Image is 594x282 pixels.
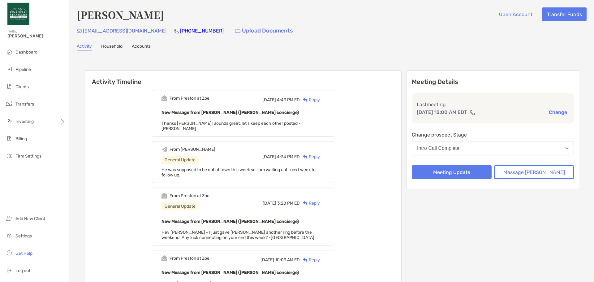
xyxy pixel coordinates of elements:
[6,267,13,274] img: logout icon
[300,200,320,206] div: Reply
[161,193,167,199] img: Event icon
[77,44,92,50] a: Activity
[83,27,166,35] p: [EMAIL_ADDRESS][DOMAIN_NAME]
[15,268,30,273] span: Log out
[15,50,37,55] span: Dashboard
[300,97,320,103] div: Reply
[77,7,164,22] h4: [PERSON_NAME]
[170,256,209,261] div: From Preston at Zoe
[277,97,300,102] span: 4:49 PM ED
[161,95,167,101] img: Event icon
[262,97,276,102] span: [DATE]
[412,165,492,179] button: Meeting Update
[161,219,299,224] b: New Message from [PERSON_NAME] ([PERSON_NAME] concierge)
[101,44,123,50] a: Household
[161,121,301,131] span: Thanks [PERSON_NAME]! Sounds great, let's keep each other posted -[PERSON_NAME]
[15,216,45,221] span: Add New Client
[15,84,29,89] span: Clients
[542,7,587,21] button: Transfer Funds
[494,7,537,21] button: Open Account
[6,249,13,257] img: get-help icon
[275,257,300,262] span: 10:09 AM ED
[303,201,308,205] img: Reply icon
[6,65,13,73] img: pipeline icon
[412,78,574,86] p: Meeting Details
[565,147,569,150] img: Open dropdown arrow
[300,154,320,160] div: Reply
[6,152,13,159] img: firm-settings icon
[6,215,13,222] img: add_new_client icon
[170,147,215,152] div: From [PERSON_NAME]
[6,100,13,107] img: transfers icon
[417,101,569,108] p: Last meeting
[6,83,13,90] img: clients icon
[417,145,459,151] div: Intro Call Complete
[277,154,300,159] span: 4:34 PM ED
[161,255,167,261] img: Event icon
[412,141,574,155] button: Intro Call Complete
[161,146,167,152] img: Event icon
[170,193,209,198] div: From Preston at Zoe
[7,2,29,25] img: Zoe Logo
[303,98,308,102] img: Reply icon
[231,24,297,37] a: Upload Documents
[161,156,199,164] div: General Update
[260,257,274,262] span: [DATE]
[180,28,224,34] a: [PHONE_NUMBER]
[174,28,179,33] img: Phone Icon
[7,33,65,39] span: [PERSON_NAME]!
[303,155,308,159] img: Reply icon
[161,202,199,210] div: General Update
[15,233,32,239] span: Settings
[15,136,27,141] span: Billing
[84,71,401,85] h6: Activity Timeline
[412,131,574,139] p: Change prospect Stage
[161,230,314,240] span: Hey [PERSON_NAME] - I just gave [PERSON_NAME] another ring before the weekend. Any luck connectin...
[161,110,299,115] b: New Message from [PERSON_NAME] ([PERSON_NAME] concierge)
[15,154,41,159] span: Firm Settings
[132,44,151,50] a: Accounts
[15,119,34,124] span: Investing
[470,110,475,115] img: communication type
[263,201,276,206] span: [DATE]
[6,135,13,142] img: billing icon
[77,29,82,33] img: Email Icon
[15,251,32,256] span: Get Help
[15,102,34,107] span: Transfers
[300,257,320,263] div: Reply
[277,201,300,206] span: 3:28 PM ED
[6,117,13,125] img: investing icon
[161,270,299,275] b: New Message from [PERSON_NAME] ([PERSON_NAME] concierge)
[494,165,574,179] button: Message [PERSON_NAME]
[262,154,276,159] span: [DATE]
[417,108,467,116] p: [DATE] 12:00 AM EDT
[170,96,209,101] div: From Preston at Zoe
[15,67,31,72] span: Pipeline
[6,232,13,239] img: settings icon
[303,258,308,262] img: Reply icon
[235,29,240,33] img: button icon
[6,48,13,55] img: dashboard icon
[547,109,569,115] button: Change
[161,167,316,178] span: He was supposed to be out of town this week so I am waiting until next week to follow up.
